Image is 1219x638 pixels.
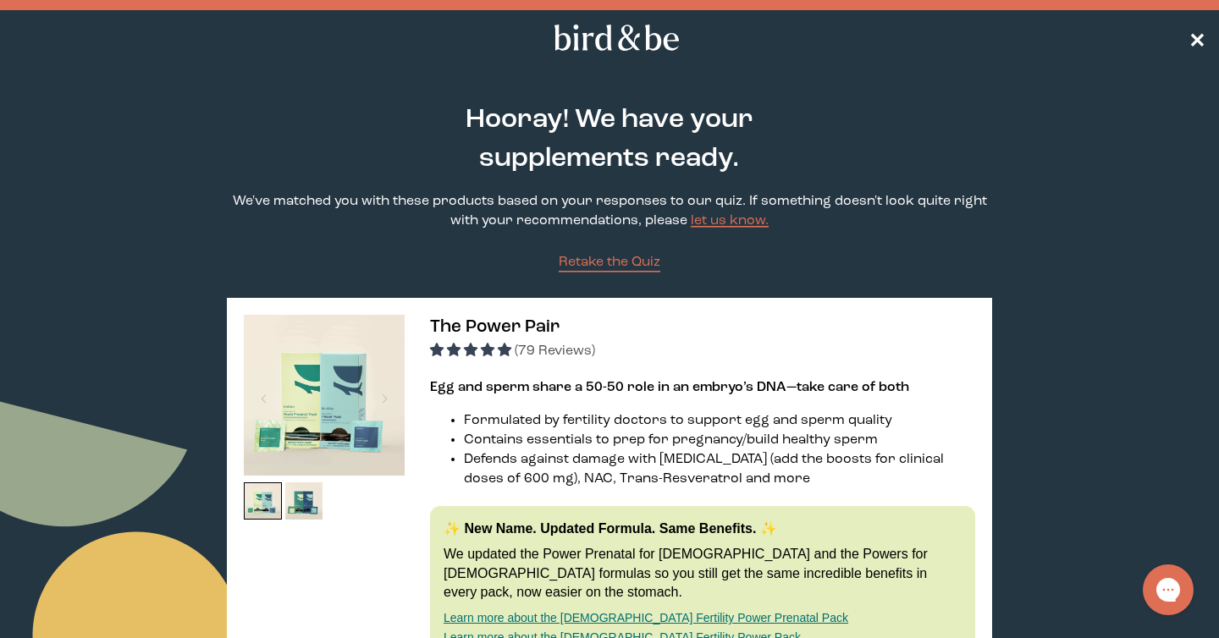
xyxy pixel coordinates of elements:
li: Defends against damage with [MEDICAL_DATA] (add the boosts for clinical doses of 600 mg), NAC, Tr... [464,450,975,489]
strong: Egg and sperm share a 50-50 role in an embryo’s DNA—take care of both [430,381,909,394]
p: We've matched you with these products based on your responses to our quiz. If something doesn't l... [227,192,992,231]
h2: Hooray! We have your supplements ready. [380,101,839,179]
a: Retake the Quiz [559,253,660,272]
span: 4.92 stars [430,344,515,358]
a: let us know. [691,214,769,228]
span: Retake the Quiz [559,256,660,269]
img: thumbnail image [244,482,282,520]
span: ✕ [1189,28,1205,48]
a: ✕ [1189,23,1205,52]
li: Formulated by fertility doctors to support egg and sperm quality [464,411,975,431]
strong: ✨ New Name. Updated Formula. Same Benefits. ✨ [444,521,777,536]
li: Contains essentials to prep for pregnancy/build healthy sperm [464,431,975,450]
iframe: Gorgias live chat messenger [1134,558,1202,621]
img: thumbnail image [244,315,405,476]
p: We updated the Power Prenatal for [DEMOGRAPHIC_DATA] and the Powers for [DEMOGRAPHIC_DATA] formul... [444,545,962,602]
img: thumbnail image [285,482,323,520]
span: The Power Pair [430,318,560,336]
a: Learn more about the [DEMOGRAPHIC_DATA] Fertility Power Prenatal Pack [444,611,848,624]
span: (79 Reviews) [515,344,595,358]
